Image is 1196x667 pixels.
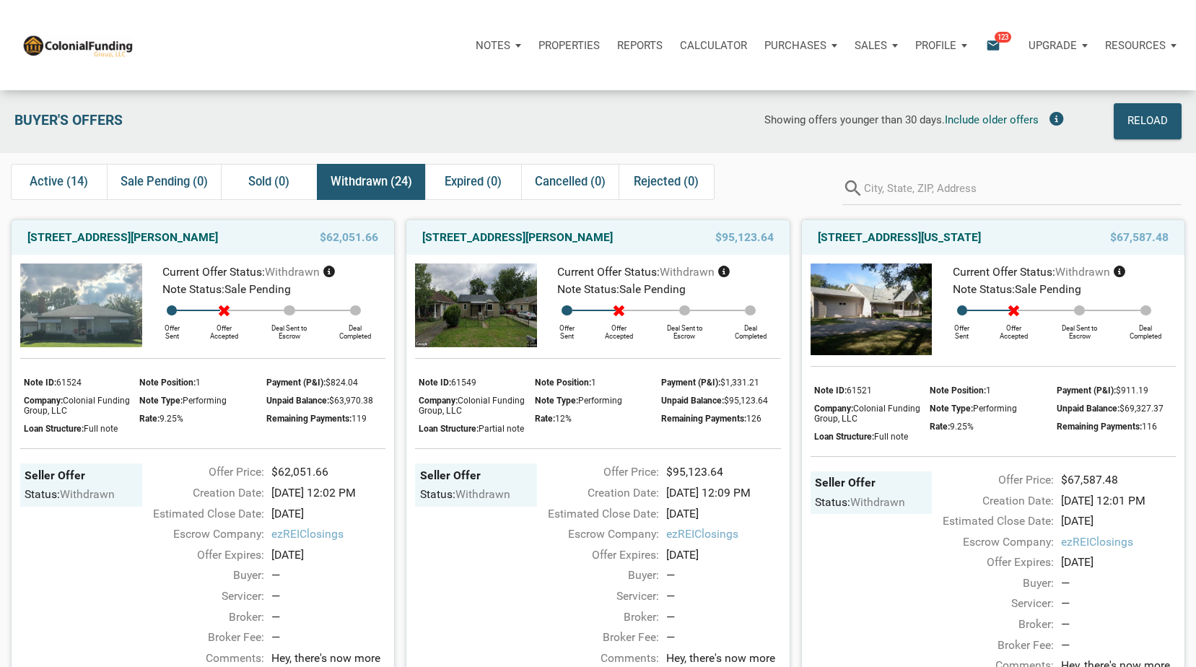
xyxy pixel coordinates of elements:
[56,378,82,388] span: 61524
[814,432,874,442] span: Loan Structure:
[139,414,160,424] span: Rate:
[1029,39,1077,52] p: Upgrade
[139,378,196,388] span: Note Position:
[925,637,1054,654] div: Broker Fee:
[1054,471,1183,489] div: $67,587.48
[271,567,386,584] div: —
[1061,595,1176,612] div: —
[22,33,134,56] img: NoteUnlimited
[661,378,720,388] span: Payment (P&I):
[422,229,613,246] a: [STREET_ADDRESS][PERSON_NAME]
[1015,282,1081,296] span: Sale Pending
[764,113,945,126] span: Showing offers younger than 30 days.
[842,173,864,205] i: search
[847,385,872,396] span: 61521
[986,385,991,396] span: 1
[162,282,224,296] span: Note Status:
[1110,229,1169,246] span: $67,587.48
[530,567,659,584] div: Buyer:
[659,505,788,523] div: [DATE]
[975,24,1020,67] button: email123
[724,396,768,406] span: $95,123.64
[590,315,649,341] div: Offer Accepted
[1114,103,1182,139] button: Reload
[264,546,393,564] div: [DATE]
[915,39,956,52] p: Profile
[476,39,510,52] p: Notes
[985,37,1002,53] i: email
[930,404,973,414] span: Note Type:
[329,396,373,406] span: $63,970.38
[1061,575,1176,592] div: —
[619,164,715,200] div: Rejected (0)
[1057,422,1142,432] span: Remaining Payments:
[659,546,788,564] div: [DATE]
[985,315,1044,341] div: Offer Accepted
[467,24,530,67] button: Notes
[950,422,974,432] span: 9.25%
[1054,554,1183,571] div: [DATE]
[846,24,907,67] button: Sales
[680,39,747,52] p: Calculator
[160,414,183,424] span: 9.25%
[135,546,264,564] div: Offer Expires:
[945,113,1039,126] span: Include older offers
[271,588,386,605] div: —
[149,315,195,341] div: Offer Sent
[445,173,502,191] span: Expired (0)
[24,378,56,388] span: Note ID:
[864,173,1182,205] input: City, State, ZIP, Address
[720,378,759,388] span: $1,331.21
[715,229,774,246] span: $95,123.64
[925,595,1054,612] div: Servicer:
[60,487,115,501] span: withdrawn
[264,484,393,502] div: [DATE] 12:02 PM
[1055,265,1110,279] span: withdrawn
[25,487,60,501] span: Status:
[535,378,591,388] span: Note Position:
[925,533,1054,551] div: Escrow Company:
[221,164,317,200] div: Sold (0)
[907,24,976,67] button: Profile
[7,103,362,139] div: Buyer's Offers
[530,526,659,543] div: Escrow Company:
[850,495,905,509] span: withdrawn
[1142,422,1157,432] span: 116
[815,495,850,509] span: Status:
[855,39,887,52] p: Sales
[1115,315,1176,341] div: Deal Completed
[661,414,746,424] span: Remaining Payments:
[660,265,715,279] span: withdrawn
[264,505,393,523] div: [DATE]
[24,424,84,434] span: Loan Structure:
[326,378,358,388] span: $824.04
[666,609,781,626] div: —
[530,609,659,626] div: Broker:
[271,630,280,644] span: —
[925,513,1054,530] div: Estimated Close Date:
[1061,616,1176,633] div: —
[818,229,981,246] a: [STREET_ADDRESS][US_STATE]
[135,463,264,481] div: Offer Price:
[617,39,663,52] p: Reports
[24,396,130,416] span: Colonial Funding Group, LLC
[530,588,659,605] div: Servicer:
[135,629,264,646] div: Broker Fee:
[530,629,659,646] div: Broker Fee:
[271,609,386,626] div: —
[953,282,1015,296] span: Note Status:
[135,567,264,584] div: Buyer:
[671,24,756,67] a: Calculator
[30,173,88,191] span: Active (14)
[764,39,826,52] p: Purchases
[420,468,533,483] div: Seller Offer
[266,378,326,388] span: Payment (P&I):
[925,471,1054,489] div: Offer Price:
[415,263,537,347] img: 575106
[183,396,227,406] span: Performing
[25,468,137,483] div: Seller Offer
[1127,111,1168,132] div: Reload
[419,396,458,406] span: Company:
[331,173,412,191] span: Withdrawn (24)
[107,164,221,200] div: Sale Pending (0)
